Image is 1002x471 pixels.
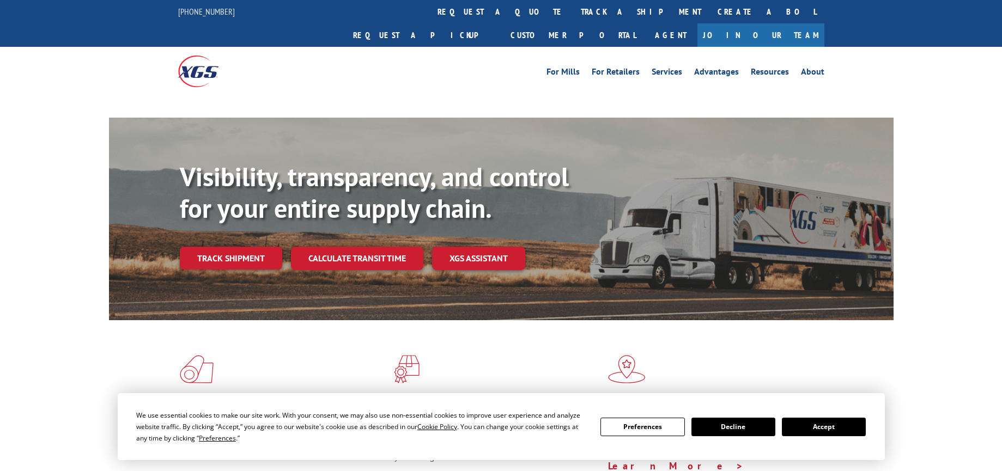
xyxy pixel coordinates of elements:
[608,355,646,383] img: xgs-icon-flagship-distribution-model-red
[801,68,824,79] a: About
[394,392,600,424] h1: Specialized Freight Experts
[652,68,682,79] a: Services
[394,355,420,383] img: xgs-icon-focused-on-flooring-red
[782,418,866,436] button: Accept
[600,418,684,436] button: Preferences
[592,68,640,79] a: For Retailers
[417,422,457,431] span: Cookie Policy
[691,418,775,436] button: Decline
[180,424,385,462] span: As an industry carrier of choice, XGS has brought innovation and dedication to flooring logistics...
[180,392,386,424] h1: Flooring Logistics Solutions
[502,23,644,47] a: Customer Portal
[608,392,814,424] h1: Flagship Distribution Model
[199,433,236,443] span: Preferences
[136,409,587,444] div: We use essential cookies to make our site work. With your consent, we may also use non-essential ...
[694,68,739,79] a: Advantages
[546,68,580,79] a: For Mills
[180,355,214,383] img: xgs-icon-total-supply-chain-intelligence-red
[291,247,423,270] a: Calculate transit time
[345,23,502,47] a: Request a pickup
[180,247,282,270] a: Track shipment
[644,23,697,47] a: Agent
[180,160,569,225] b: Visibility, transparency, and control for your entire supply chain.
[118,393,885,460] div: Cookie Consent Prompt
[697,23,824,47] a: Join Our Team
[751,68,789,79] a: Resources
[432,247,525,270] a: XGS ASSISTANT
[178,6,235,17] a: [PHONE_NUMBER]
